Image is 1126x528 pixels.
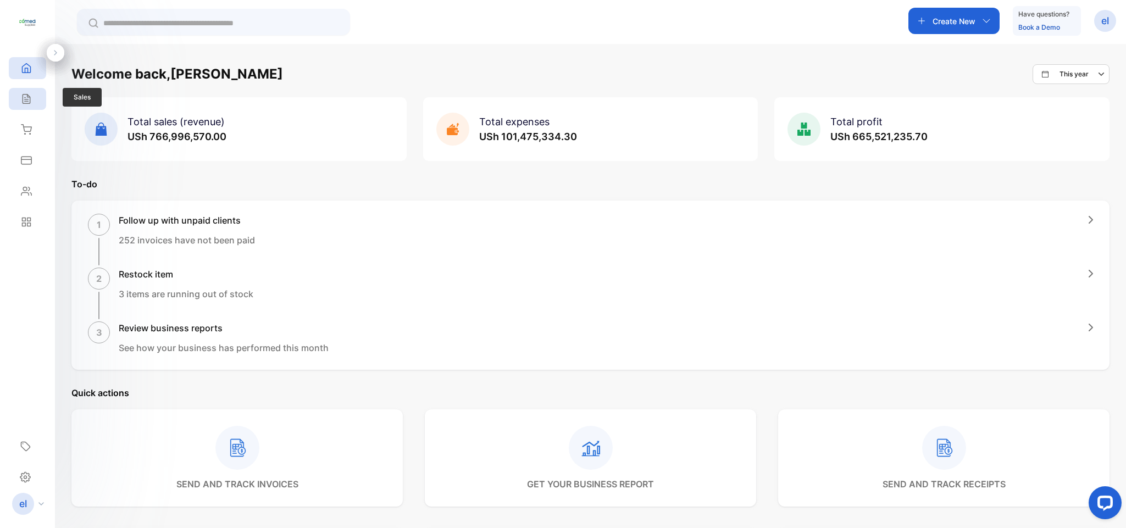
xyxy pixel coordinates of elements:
p: 1 [97,218,101,231]
p: Create New [933,15,975,27]
p: 252 invoices have not been paid [119,234,255,247]
h1: Welcome back, [PERSON_NAME] [71,64,283,84]
button: el [1094,8,1116,34]
button: This year [1033,64,1110,84]
span: Total profit [830,116,883,127]
span: USh 766,996,570.00 [127,131,226,142]
p: This year [1060,69,1089,79]
p: 2 [96,272,102,285]
img: logo [19,14,36,31]
h1: Follow up with unpaid clients [119,214,255,227]
p: el [19,497,27,511]
p: send and track receipts [883,477,1006,491]
p: To-do [71,177,1110,191]
span: Total sales (revenue) [127,116,225,127]
h1: Review business reports [119,321,329,335]
button: Create New [908,8,1000,34]
p: send and track invoices [176,477,298,491]
span: USh 665,521,235.70 [830,131,928,142]
p: get your business report [527,477,654,491]
iframe: LiveChat chat widget [1080,482,1126,528]
span: Sales [63,88,102,107]
h1: Restock item [119,268,253,281]
a: Book a Demo [1018,23,1060,31]
p: 3 items are running out of stock [119,287,253,301]
p: 3 [96,326,102,339]
p: Have questions? [1018,9,1069,20]
p: See how your business has performed this month [119,341,329,354]
span: Total expenses [479,116,550,127]
p: el [1101,14,1109,28]
span: USh 101,475,334.30 [479,131,577,142]
p: Quick actions [71,386,1110,399]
